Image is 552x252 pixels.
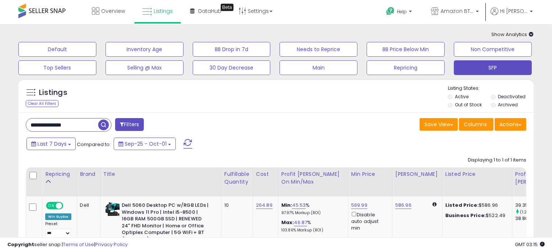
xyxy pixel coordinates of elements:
span: DataHub [198,7,221,15]
div: Min Price [351,170,389,178]
div: Clear All Filters [26,100,58,107]
div: Win BuyBox [45,213,71,220]
span: Hi [PERSON_NAME] [500,7,528,15]
a: Help [380,1,419,24]
button: SFP [454,60,532,75]
button: Filters [115,118,144,131]
a: 45.53 [292,202,306,209]
button: Save View [420,118,458,131]
div: [PERSON_NAME] [395,170,439,178]
button: Non Competitive [454,42,532,57]
div: Preset: [45,221,71,238]
a: 569.99 [351,202,367,209]
button: Actions [495,118,526,131]
span: Help [397,8,407,15]
div: Tooltip anchor [221,4,234,11]
button: Selling @ Max [106,60,184,75]
label: Deactivated [498,93,526,100]
div: Cost [256,170,275,178]
a: 46.87 [294,219,307,226]
div: Profit [PERSON_NAME] on Min/Max [281,170,345,186]
b: Dell 5060 Desktop PC w/RGB LEDs | Windows 11 Pro | Intel i5-8500 | 16GB RAM 500GB SSD | RENEWED 2... [122,202,211,245]
button: Sep-25 - Oct-01 [114,138,176,150]
div: % [281,219,342,233]
span: Compared to: [77,141,111,148]
a: Hi [PERSON_NAME] [491,7,533,24]
div: 10 [224,202,247,209]
a: 264.89 [256,202,273,209]
a: Terms of Use [63,241,94,248]
span: Last 7 Days [38,140,67,148]
span: Amazon BTG [441,7,474,15]
b: Business Price: [445,212,486,219]
div: Title [103,170,218,178]
button: Columns [459,118,494,131]
div: Disable auto adjust min [351,210,387,231]
button: Needs to Reprice [279,42,357,57]
button: Last 7 Days [26,138,76,150]
span: OFF [62,203,74,209]
p: 103.86% Markup (ROI) [281,228,342,233]
h5: Listings [39,88,67,98]
button: Repricing [367,60,445,75]
a: Privacy Policy [95,241,128,248]
label: Archived [498,102,518,108]
div: Dell [80,202,95,209]
label: Out of Stock [455,102,482,108]
b: Listed Price: [445,202,479,209]
strong: Copyright [7,241,34,248]
div: $586.96 [445,202,506,209]
p: Listing States: [448,85,534,92]
span: Show Analytics [491,31,534,38]
b: Max: [281,219,294,226]
img: 51kbOHVZzuL._SL40_.jpg [105,202,120,217]
button: Top Sellers [18,60,96,75]
div: $522.49 [445,212,506,219]
button: Inventory Age [106,42,184,57]
button: Default [18,42,96,57]
span: Sep-25 - Oct-01 [125,140,167,148]
div: % [281,202,342,216]
button: 30 Day Decrease [193,60,271,75]
a: 586.96 [395,202,412,209]
span: Columns [464,121,487,128]
button: BB Price Below Min [367,42,445,57]
span: Listings [154,7,173,15]
span: 2025-10-9 03:15 GMT [515,241,545,248]
div: Fulfillable Quantity [224,170,250,186]
b: Min: [281,202,292,209]
div: Brand [80,170,97,178]
span: Overview [101,7,125,15]
small: (1.26%) [520,209,535,215]
button: Main [279,60,357,75]
div: Repricing [45,170,74,178]
div: Displaying 1 to 1 of 1 items [468,157,526,164]
button: BB Drop in 7d [193,42,271,57]
label: Active [455,93,469,100]
div: seller snap | | [7,241,128,248]
th: The percentage added to the cost of goods (COGS) that forms the calculator for Min & Max prices. [278,167,348,196]
i: Get Help [386,7,395,16]
p: 97.97% Markup (ROI) [281,210,342,216]
div: Listed Price [445,170,509,178]
span: ON [47,203,56,209]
